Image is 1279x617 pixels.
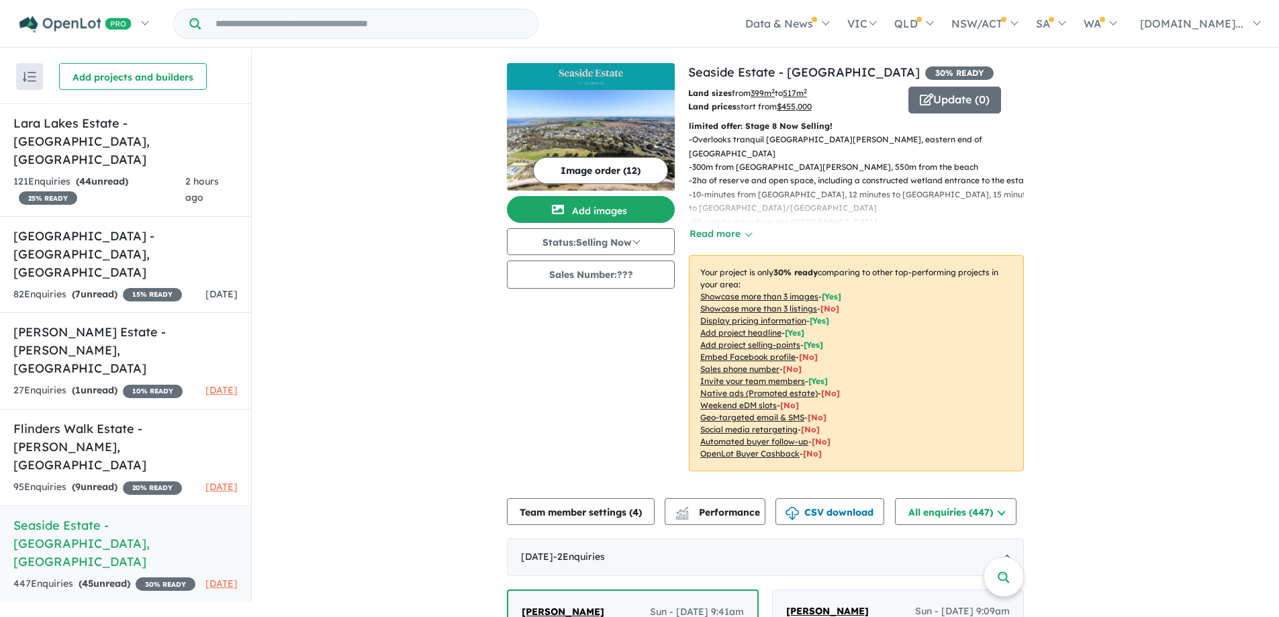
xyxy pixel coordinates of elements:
u: Embed Facebook profile [700,352,796,362]
span: 15 % READY [123,288,182,301]
p: - 10-minutes from [GEOGRAPHIC_DATA], 12 minutes to [GEOGRAPHIC_DATA], 15 minutes to [GEOGRAPHIC_D... [689,188,1035,216]
span: [PERSON_NAME] [786,605,869,617]
span: [DOMAIN_NAME]... [1140,17,1243,30]
u: $ 455,000 [777,101,812,111]
div: 27 Enquir ies [13,383,183,399]
span: [ Yes ] [808,376,828,386]
a: Seaside Estate - [GEOGRAPHIC_DATA] [688,64,920,80]
u: Display pricing information [700,316,806,326]
span: 30 % READY [136,577,195,591]
span: [ No ] [783,364,802,374]
u: Weekend eDM slots [700,400,777,410]
span: [ Yes ] [785,328,804,338]
b: 30 % ready [773,267,818,277]
u: Showcase more than 3 images [700,291,818,301]
span: 7 [75,288,81,300]
button: All enquiries (447) [895,498,1016,525]
span: [DATE] [205,481,238,493]
span: [No] [801,424,820,434]
span: [No] [780,400,799,410]
button: CSV download [775,498,884,525]
button: Image order (12) [533,157,668,184]
p: limited offer: Stage 8 Now Selling! [689,120,1024,133]
span: 45 [82,577,93,589]
span: 25 % READY [19,191,77,205]
strong: ( unread) [72,288,117,300]
sup: 2 [804,87,807,95]
div: 82 Enquir ies [13,287,182,303]
button: Add projects and builders [59,63,207,90]
h5: [GEOGRAPHIC_DATA] - [GEOGRAPHIC_DATA] , [GEOGRAPHIC_DATA] [13,227,238,281]
span: [ No ] [799,352,818,362]
span: [ Yes ] [804,340,823,350]
u: Automated buyer follow-up [700,436,808,446]
b: Land prices [688,101,737,111]
button: Performance [665,498,765,525]
button: Read more [689,226,752,242]
strong: ( unread) [72,481,117,493]
div: 95 Enquir ies [13,479,182,495]
u: Sales phone number [700,364,779,374]
span: [ No ] [820,303,839,314]
div: 447 Enquir ies [13,576,195,592]
button: Update (0) [908,87,1001,113]
span: [ Yes ] [810,316,829,326]
u: 517 m [783,88,807,98]
u: 399 m [751,88,775,98]
span: [No] [812,436,831,446]
span: [No] [821,388,840,398]
span: 4 [632,506,638,518]
div: 121 Enquir ies [13,174,185,206]
span: to [775,88,807,98]
img: line-chart.svg [676,507,688,514]
u: OpenLot Buyer Cashback [700,448,800,459]
h5: [PERSON_NAME] Estate - [PERSON_NAME] , [GEOGRAPHIC_DATA] [13,323,238,377]
span: [DATE] [205,577,238,589]
span: 1 [75,384,81,396]
span: - 2 Enquir ies [553,551,605,563]
h5: Seaside Estate - [GEOGRAPHIC_DATA] , [GEOGRAPHIC_DATA] [13,516,238,571]
span: [DATE] [205,288,238,300]
button: Status:Selling Now [507,228,675,255]
div: [DATE] [507,538,1024,576]
button: Sales Number:??? [507,260,675,289]
img: Openlot PRO Logo White [19,16,132,33]
p: start from [688,100,898,113]
p: - 2ha of reserve and open space, including a constructed wetland entrance to the estate [689,174,1035,187]
b: Land sizes [688,88,732,98]
button: Add images [507,196,675,223]
h5: Flinders Walk Estate - [PERSON_NAME] , [GEOGRAPHIC_DATA] [13,420,238,474]
sup: 2 [771,87,775,95]
a: Seaside Estate - St Leonards LogoSeaside Estate - St Leonards [507,63,675,191]
u: Showcase more than 3 listings [700,303,817,314]
strong: ( unread) [79,577,130,589]
span: [ Yes ] [822,291,841,301]
img: Seaside Estate - St Leonards [507,90,675,191]
input: Try estate name, suburb, builder or developer [203,9,535,38]
span: [No] [803,448,822,459]
span: [DATE] [205,384,238,396]
span: [No] [808,412,826,422]
strong: ( unread) [76,175,128,187]
p: Your project is only comparing to other top-performing projects in your area: - - - - - - - - - -... [689,255,1024,471]
u: Add project selling-points [700,340,800,350]
span: 30 % READY [925,66,994,80]
span: 44 [79,175,91,187]
u: Add project headline [700,328,781,338]
span: 10 % READY [123,385,183,398]
span: 20 % READY [123,481,182,495]
u: Social media retargeting [700,424,798,434]
p: from [688,87,898,100]
img: bar-chart.svg [675,511,689,520]
u: Geo-targeted email & SMS [700,412,804,422]
u: Invite your team members [700,376,805,386]
span: 2 hours ago [185,175,219,203]
img: sort.svg [23,72,36,82]
button: Team member settings (4) [507,498,655,525]
p: - 30-minute drive from the [GEOGRAPHIC_DATA] [689,216,1035,229]
span: 9 [75,481,81,493]
h5: Lara Lakes Estate - [GEOGRAPHIC_DATA] , [GEOGRAPHIC_DATA] [13,114,238,169]
p: - 300m from [GEOGRAPHIC_DATA][PERSON_NAME], 550m from the beach [689,160,1035,174]
img: Seaside Estate - St Leonards Logo [512,68,669,85]
p: - Overlooks tranquil [GEOGRAPHIC_DATA][PERSON_NAME], eastern end of [GEOGRAPHIC_DATA] [689,133,1035,160]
